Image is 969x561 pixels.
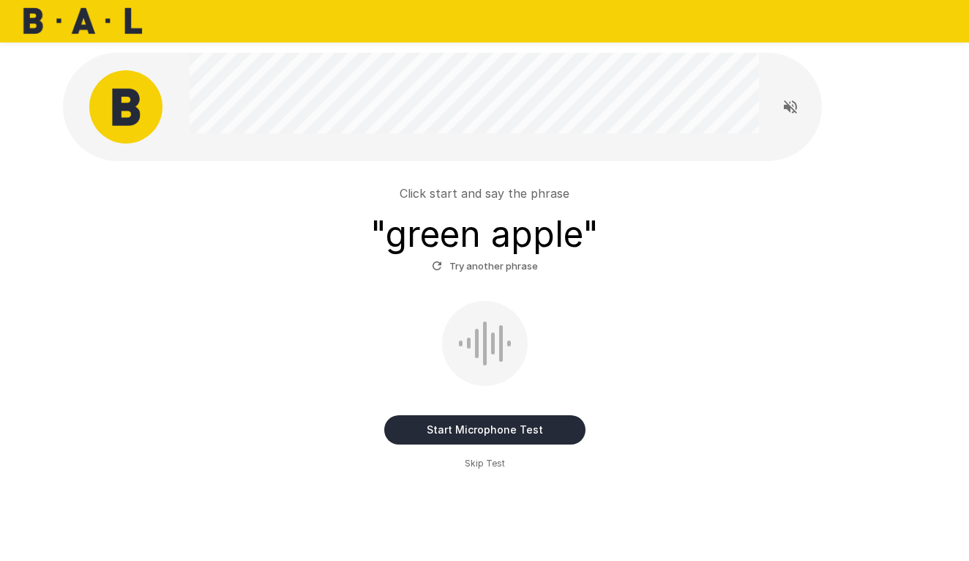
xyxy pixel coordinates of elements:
[370,214,599,255] h3: " green apple "
[384,415,585,445] button: Start Microphone Test
[400,185,569,202] p: Click start and say the phrase
[428,255,542,278] button: Try another phrase
[776,92,805,122] button: Read questions aloud
[465,456,505,471] span: Skip Test
[89,70,162,144] img: bal_avatar.png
